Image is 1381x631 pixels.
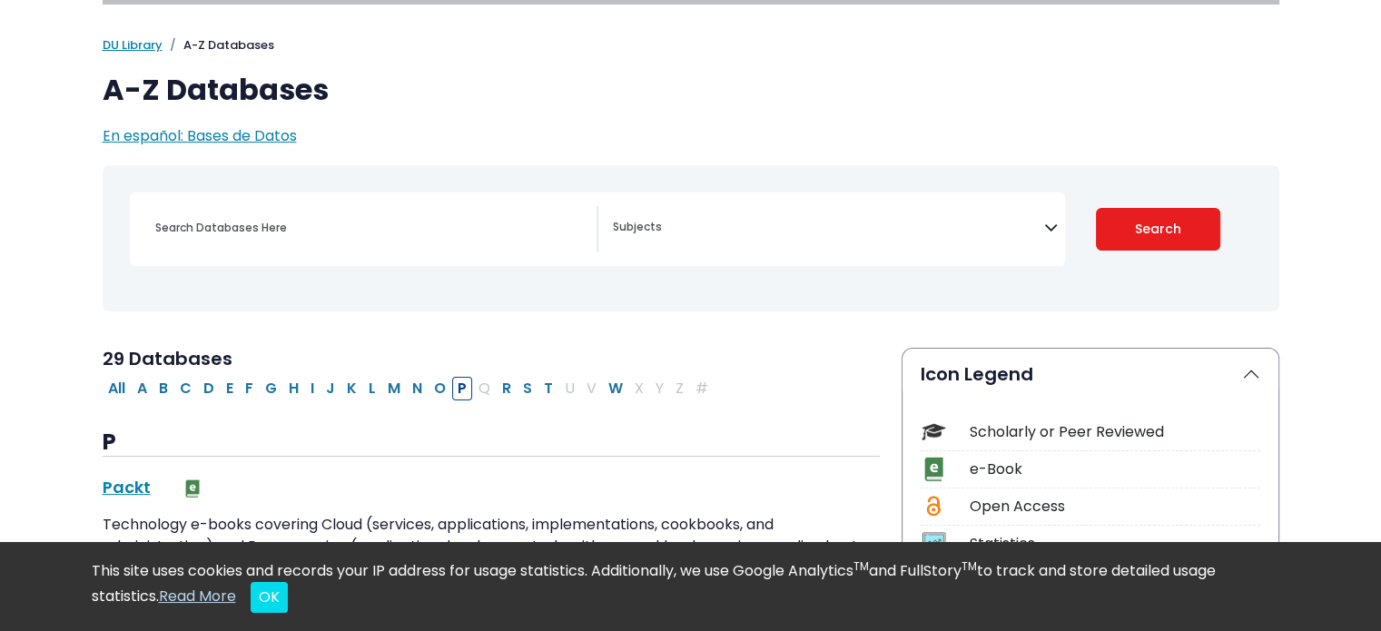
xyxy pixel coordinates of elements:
[970,458,1260,480] div: e-Book
[103,476,151,498] a: Packt
[497,377,517,400] button: Filter Results R
[153,377,173,400] button: Filter Results B
[221,377,239,400] button: Filter Results E
[260,377,282,400] button: Filter Results G
[198,377,220,400] button: Filter Results D
[183,479,202,498] img: e-Book
[613,222,1044,236] textarea: Search
[103,165,1279,311] nav: Search filters
[382,377,406,400] button: Filter Results M
[603,377,628,400] button: Filter Results W
[922,419,946,444] img: Icon Scholarly or Peer Reviewed
[903,349,1278,399] button: Icon Legend
[103,36,1279,54] nav: breadcrumb
[321,377,340,400] button: Filter Results J
[341,377,362,400] button: Filter Results K
[163,36,274,54] li: A-Z Databases
[103,377,715,398] div: Alpha-list to filter by first letter of database name
[103,36,163,54] a: DU Library
[132,377,153,400] button: Filter Results A
[103,125,297,146] a: En español: Bases de Datos
[103,377,131,400] button: All
[305,377,320,400] button: Filter Results I
[174,377,197,400] button: Filter Results C
[922,494,945,518] img: Icon Open Access
[144,214,597,241] input: Search database by title or keyword
[103,346,232,371] span: 29 Databases
[159,586,236,606] a: Read More
[962,558,977,574] sup: TM
[922,457,946,481] img: Icon e-Book
[970,421,1260,443] div: Scholarly or Peer Reviewed
[518,377,538,400] button: Filter Results S
[922,531,946,556] img: Icon Statistics
[283,377,304,400] button: Filter Results H
[251,582,288,613] button: Close
[1096,208,1220,251] button: Submit for Search Results
[363,377,381,400] button: Filter Results L
[452,377,472,400] button: Filter Results P
[429,377,451,400] button: Filter Results O
[970,496,1260,518] div: Open Access
[407,377,428,400] button: Filter Results N
[538,377,558,400] button: Filter Results T
[92,560,1290,613] div: This site uses cookies and records your IP address for usage statistics. Additionally, we use Goo...
[103,514,880,557] p: Technology e-books covering Cloud (services, applications, implementations, cookbooks, and admini...
[853,558,869,574] sup: TM
[103,429,880,457] h3: P
[970,533,1260,555] div: Statistics
[240,377,259,400] button: Filter Results F
[103,73,1279,107] h1: A-Z Databases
